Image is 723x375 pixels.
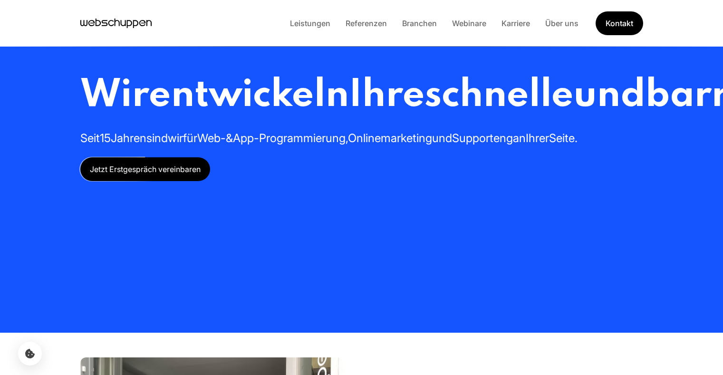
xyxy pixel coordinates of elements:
[282,19,338,28] a: Leistungen
[80,16,152,30] a: Hauptseite besuchen
[348,131,432,145] span: Onlinemarketing
[538,19,586,28] a: Über uns
[432,131,452,145] span: und
[100,131,111,145] span: 15
[233,131,348,145] span: App-Programmierung,
[18,342,42,365] button: Cookie-Einstellungen öffnen
[494,19,538,28] a: Karriere
[226,131,233,145] span: &
[573,77,645,115] span: und
[168,131,183,145] span: wir
[80,77,149,115] span: Wir
[149,77,349,115] span: entwickeln
[146,131,168,145] span: sind
[526,131,549,145] span: Ihrer
[111,131,146,145] span: Jahren
[338,19,395,28] a: Referenzen
[424,77,573,115] span: schnelle
[513,131,526,145] span: an
[197,131,226,145] span: Web-
[80,131,100,145] span: Seit
[183,131,197,145] span: für
[349,77,424,115] span: Ihre
[395,19,444,28] a: Branchen
[80,157,210,181] a: Jetzt Erstgespräch vereinbaren
[444,19,494,28] a: Webinare
[596,11,643,35] a: Get Started
[452,131,493,145] span: Support
[549,131,578,145] span: Seite.
[493,131,513,145] span: eng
